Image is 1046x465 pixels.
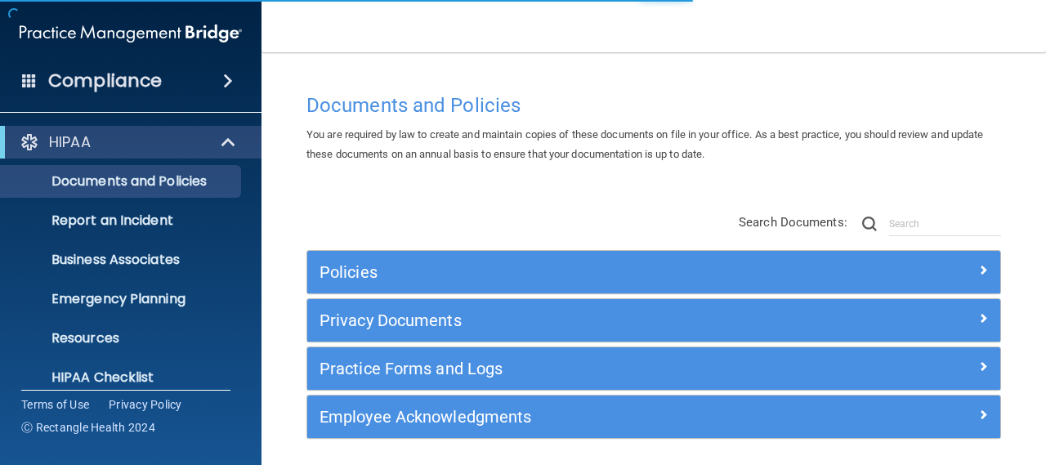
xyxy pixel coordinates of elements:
input: Search [889,212,1001,236]
a: Privacy Policy [109,396,182,413]
a: Privacy Documents [320,307,988,333]
h4: Compliance [48,69,162,92]
p: Resources [11,330,234,347]
p: Business Associates [11,252,234,268]
h5: Employee Acknowledgments [320,408,815,426]
span: You are required by law to create and maintain copies of these documents on file in your office. ... [306,128,984,160]
h4: Documents and Policies [306,95,1001,116]
a: Employee Acknowledgments [320,404,988,430]
a: HIPAA [20,132,237,152]
span: Search Documents: [739,215,847,230]
p: Emergency Planning [11,291,234,307]
h5: Privacy Documents [320,311,815,329]
p: Report an Incident [11,212,234,229]
h5: Policies [320,263,815,281]
img: ic-search.3b580494.png [862,217,877,231]
a: Terms of Use [21,396,89,413]
a: Policies [320,259,988,285]
img: PMB logo [20,17,242,50]
p: HIPAA Checklist [11,369,234,386]
h5: Practice Forms and Logs [320,360,815,378]
span: Ⓒ Rectangle Health 2024 [21,419,155,436]
p: HIPAA [49,132,91,152]
a: Practice Forms and Logs [320,355,988,382]
p: Documents and Policies [11,173,234,190]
